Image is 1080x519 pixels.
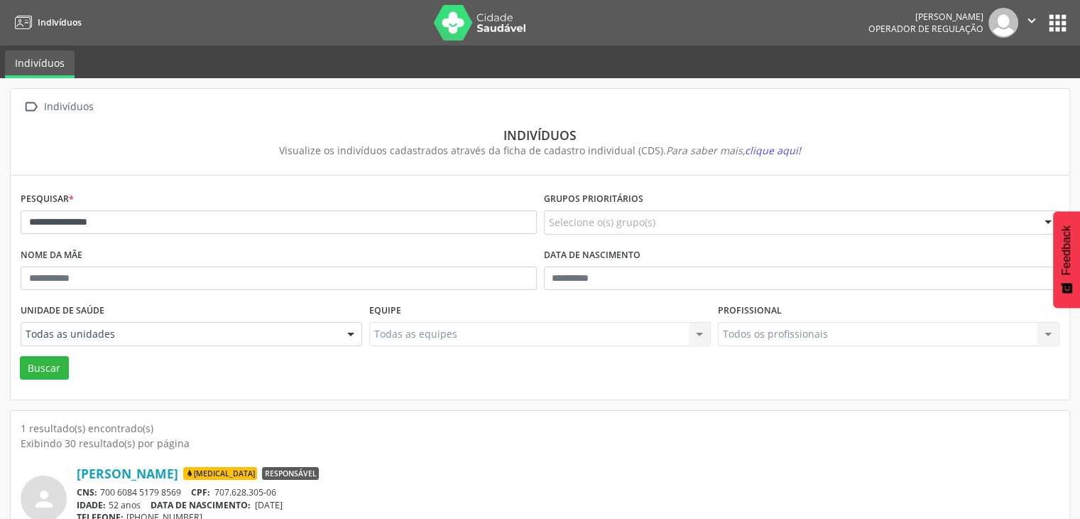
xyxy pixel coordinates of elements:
[21,97,41,117] i: 
[77,499,1059,511] div: 52 anos
[544,245,640,267] label: Data de nascimento
[1024,13,1040,28] i: 
[868,23,983,35] span: Operador de regulação
[544,188,643,210] label: Grupos prioritários
[21,97,96,117] a:  Indivíduos
[255,499,283,511] span: [DATE]
[214,486,276,498] span: 707.628.305-06
[666,144,801,157] i: Para saber mais,
[868,11,983,23] div: [PERSON_NAME]
[549,215,655,230] span: Selecione o(s) grupo(s)
[77,499,106,511] span: IDADE:
[988,8,1018,38] img: img
[26,327,333,341] span: Todas as unidades
[21,188,74,210] label: Pesquisar
[1045,11,1070,36] button: apps
[20,356,69,380] button: Buscar
[5,50,75,78] a: Indivíduos
[1053,211,1080,308] button: Feedback - Mostrar pesquisa
[369,300,401,322] label: Equipe
[21,300,104,322] label: Unidade de saúde
[21,245,82,267] label: Nome da mãe
[183,467,257,480] span: [MEDICAL_DATA]
[21,436,1059,451] div: Exibindo 30 resultado(s) por página
[38,16,82,28] span: Indivíduos
[191,486,210,498] span: CPF:
[21,421,1059,436] div: 1 resultado(s) encontrado(s)
[1018,8,1045,38] button: 
[31,486,57,512] i: person
[41,97,96,117] div: Indivíduos
[31,143,1049,158] div: Visualize os indivíduos cadastrados através da ficha de cadastro individual (CDS).
[31,127,1049,143] div: Indivíduos
[77,466,178,481] a: [PERSON_NAME]
[10,11,82,34] a: Indivíduos
[745,144,801,157] span: clique aqui!
[262,467,319,480] span: Responsável
[718,300,782,322] label: Profissional
[77,486,97,498] span: CNS:
[151,499,251,511] span: DATA DE NASCIMENTO:
[77,486,1059,498] div: 700 6084 5179 8569
[1060,225,1073,275] span: Feedback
